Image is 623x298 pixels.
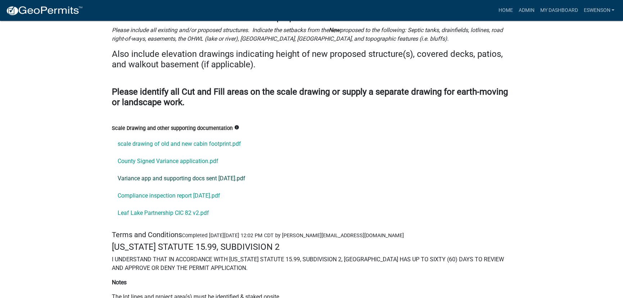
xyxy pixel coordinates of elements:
i: Please include all existing and/or proposed structures. Indicate the setbacks from the proposed t... [112,27,503,42]
a: scale drawing of old and new cabin footprint.pdf [112,135,511,153]
a: My Dashboard [537,4,581,17]
span: Completed [DATE][DATE] 12:02 PM CDT by [PERSON_NAME][EMAIL_ADDRESS][DOMAIN_NAME] [182,232,404,239]
h4: [US_STATE] STATUTE 15.99, SUBDIVISION 2 [112,242,511,252]
strong: Please identify all Cut and Fill areas on the scale drawing or supply a separate drawing for eart... [112,87,508,107]
a: Compliance inspection report [DATE].pdf [112,187,511,204]
a: County Signed Variance application.pdf [112,153,511,170]
a: Home [495,4,515,17]
p: I UNDERSTAND THAT IN ACCORDANCE WITH [US_STATE] STATUTE 15.99, SUBDIVISION 2, [GEOGRAPHIC_DATA] H... [112,255,511,272]
a: Leaf Lake Partnership CIC 82 v2.pdf [112,204,511,222]
label: Scale Drawing and other supporting documentation [112,126,233,131]
a: Variance app and supporting docs sent [DATE].pdf [112,170,511,187]
a: eswenson [581,4,617,17]
h4: Also include elevation drawings indicating height of new proposed structure(s), covered decks, pa... [112,49,511,70]
strong: New [329,27,340,33]
a: Admin [515,4,537,17]
strong: Notes [112,279,127,286]
h5: Terms and Conditions [112,230,511,239]
i: info [234,125,239,130]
